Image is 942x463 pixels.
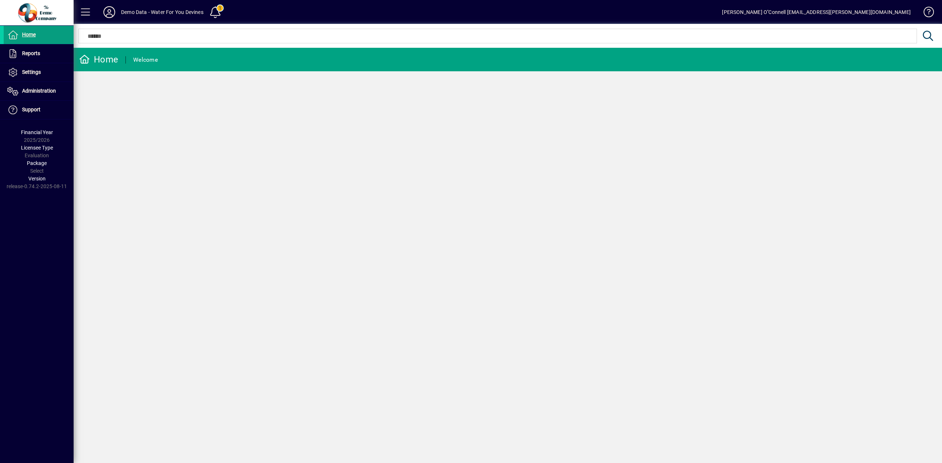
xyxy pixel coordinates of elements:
span: Version [28,176,46,182]
a: Support [4,101,74,119]
div: Home [79,54,118,65]
span: Administration [22,88,56,94]
span: Support [22,107,40,112]
span: Package [27,160,47,166]
a: Administration [4,82,74,100]
a: Reports [4,44,74,63]
span: Home [22,32,36,37]
span: Reports [22,50,40,56]
div: [PERSON_NAME] O''Connell [EMAIL_ADDRESS][PERSON_NAME][DOMAIN_NAME] [722,6,911,18]
button: Profile [98,6,121,19]
a: Knowledge Base [918,1,933,25]
a: Settings [4,63,74,82]
div: Welcome [133,54,158,66]
span: Settings [22,69,41,75]
span: Financial Year [21,129,53,135]
div: Demo Data - Water For You Devines [121,6,203,18]
span: Licensee Type [21,145,53,151]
